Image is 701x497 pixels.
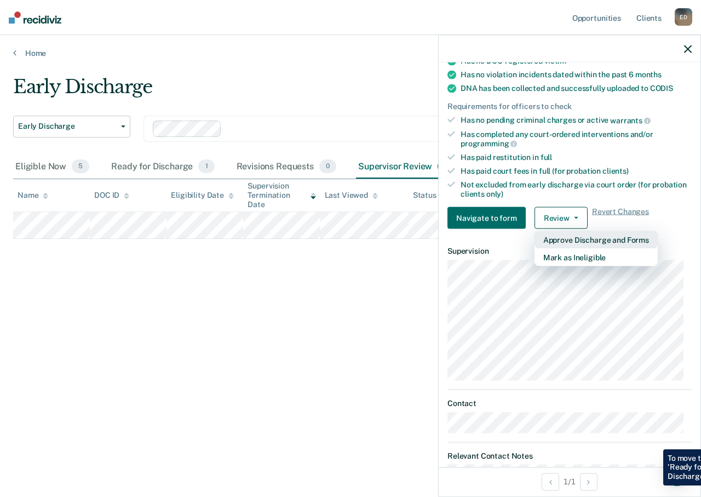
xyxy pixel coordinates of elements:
[13,76,644,107] div: Early Discharge
[535,231,658,249] button: Approve Discharge and Forms
[325,191,378,200] div: Last Viewed
[248,181,315,209] div: Supervision Termination Date
[447,207,526,229] button: Navigate to form
[461,84,692,93] div: DNA has been collected and successfully uploaded to
[13,48,688,58] a: Home
[461,180,692,198] div: Not excluded from early discharge via court order (for probation clients
[535,207,588,229] button: Review
[447,207,530,229] a: Navigate to form link
[610,116,651,125] span: warrants
[171,191,234,200] div: Eligibility Date
[461,153,692,162] div: Has paid restitution in
[592,207,649,229] span: Revert Changes
[664,460,690,486] div: Open Intercom Messenger
[461,167,692,176] div: Has paid court fees in full (for probation
[319,159,336,174] span: 0
[486,189,503,198] span: only)
[356,155,456,179] div: Supervisor Review
[18,191,48,200] div: Name
[109,155,216,179] div: Ready for Discharge
[13,155,91,179] div: Eligible Now
[675,8,692,26] div: E D
[447,247,692,256] dt: Supervision
[535,249,658,266] button: Mark as Ineligible
[9,12,61,24] img: Recidiviz
[544,56,566,65] span: victim
[635,70,662,79] span: months
[413,191,436,200] div: Status
[447,451,692,460] dt: Relevant Contact Notes
[541,153,552,162] span: full
[18,122,117,131] span: Early Discharge
[461,129,692,148] div: Has completed any court-ordered interventions and/or
[461,70,692,79] div: Has no violation incidents dated within the past 6
[602,167,629,175] span: clients)
[447,102,692,111] div: Requirements for officers to check
[234,155,338,179] div: Revisions Requests
[650,84,673,93] span: CODIS
[542,473,559,490] button: Previous Opportunity
[461,139,517,148] span: programming
[94,191,129,200] div: DOC ID
[447,399,692,408] dt: Contact
[439,467,700,496] div: 1 / 1
[461,116,692,125] div: Has no pending criminal charges or active
[198,159,214,174] span: 1
[72,159,89,174] span: 5
[580,473,597,490] button: Next Opportunity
